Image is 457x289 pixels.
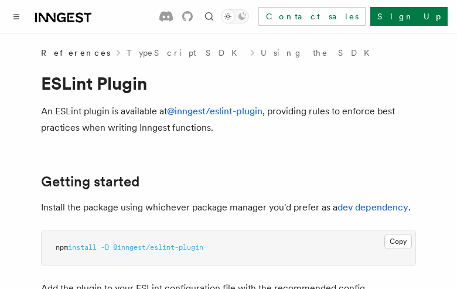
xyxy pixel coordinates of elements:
[41,47,110,59] span: References
[41,73,416,94] h1: ESLint Plugin
[56,243,68,251] span: npm
[101,243,109,251] span: -D
[167,106,262,117] a: @inngest/eslint-plugin
[221,9,249,23] button: Toggle dark mode
[370,7,448,26] a: Sign Up
[258,7,366,26] a: Contact sales
[113,243,203,251] span: @inngest/eslint-plugin
[337,202,408,213] a: dev dependency
[41,199,416,216] p: Install the package using whichever package manager you'd prefer as a .
[9,9,23,23] button: Toggle navigation
[68,243,97,251] span: install
[41,174,139,190] a: Getting started
[41,103,416,136] p: An ESLint plugin is available at , providing rules to enforce best practices when writing Inngest...
[384,234,412,249] button: Copy
[202,9,216,23] button: Find something...
[261,47,377,59] a: Using the SDK
[127,47,244,59] a: TypeScript SDK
